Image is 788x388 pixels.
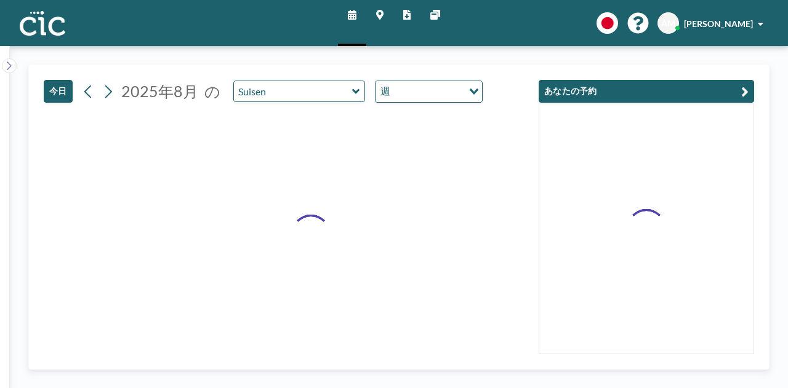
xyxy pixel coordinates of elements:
[684,18,753,29] span: [PERSON_NAME]
[44,80,73,103] button: 今日
[20,11,65,36] img: organization-logo
[539,80,754,103] button: あなたの予約
[394,84,462,100] input: Search for option
[121,82,198,100] span: 2025年8月
[204,82,220,101] span: の
[376,81,482,102] div: Search for option
[234,81,352,101] input: Suisen
[378,84,393,100] span: 週
[661,18,675,29] span: AM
